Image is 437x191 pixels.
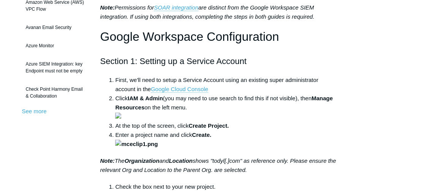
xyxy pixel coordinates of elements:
a: SOAR integration [154,4,198,11]
img: 40195907996051 [115,112,121,119]
em: The and shows "todyl[.]com" as reference only. Please ensure the relevant Org and Location to the... [100,157,336,173]
strong: Note: [100,4,114,11]
img: mceclip1.png [115,140,158,149]
a: Avanan Email Security [22,20,89,35]
strong: IAM & Admin [128,95,163,101]
strong: Create Project. [188,122,229,129]
em: Permissions for are distinct from the Google Workspace SIEM integration. If using both integratio... [100,4,314,20]
a: Check Point Harmony Email & Collaboration [22,82,89,103]
li: Enter a project name and click [115,130,337,149]
a: See more [22,108,47,114]
li: Click (you may need to use search to find this if not visible), then on the left menu. [115,94,337,121]
a: Azure SIEM Integration: key Endpoint must not be empty [22,57,89,78]
a: Azure Monitor [22,39,89,53]
strong: Create. [115,132,211,147]
h1: Google Workspace Configuration [100,27,337,47]
strong: Note: [100,157,114,164]
li: First, we'll need to setup a Service Account using an existing super administrator account in the [115,75,337,94]
a: Google Cloud Console [151,86,208,93]
li: At the top of the screen, click [115,121,337,130]
h2: Section 1: Setting up a Service Account [100,55,337,68]
strong: Location [169,157,193,164]
strong: Organization [125,157,160,164]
